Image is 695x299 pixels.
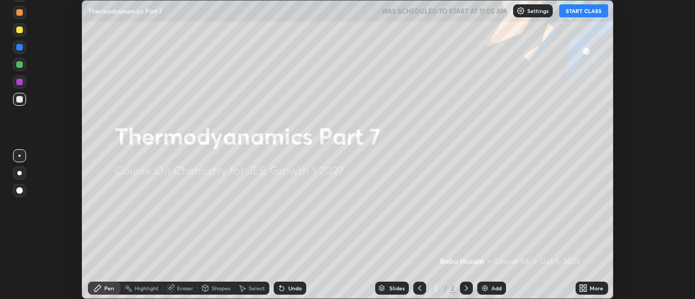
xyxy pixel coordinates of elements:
div: Add [491,285,502,291]
h5: WAS SCHEDULED TO START AT 11:05 AM [382,6,507,16]
div: 2 [431,285,441,291]
div: Shapes [212,285,230,291]
div: More [590,285,603,291]
button: START CLASS [559,4,608,17]
img: add-slide-button [481,284,489,292]
div: 2 [449,283,456,293]
img: class-settings-icons [516,7,525,15]
div: Undo [288,285,302,291]
p: Thermodyanamics Part 7 [88,7,162,15]
div: Select [249,285,265,291]
div: Highlight [135,285,159,291]
div: Eraser [177,285,193,291]
p: Settings [527,8,548,14]
div: Slides [389,285,405,291]
div: Pen [104,285,114,291]
div: / [444,285,447,291]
